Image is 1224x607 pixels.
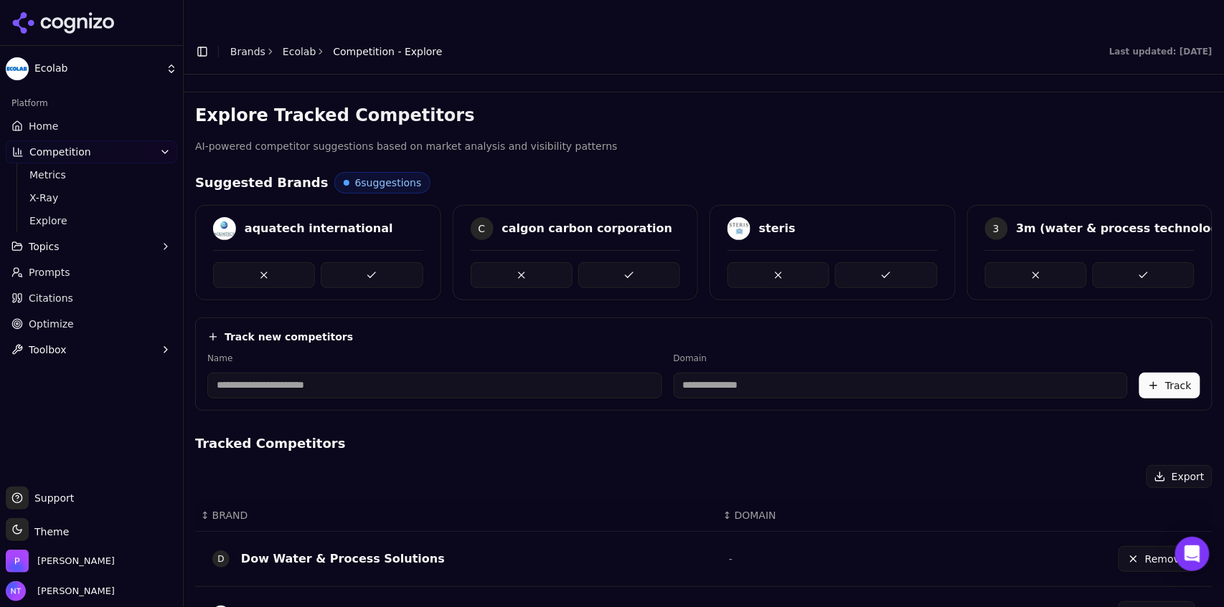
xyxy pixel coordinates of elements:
span: Prompts [29,265,70,279]
button: Track [1139,373,1200,398]
span: Citations [29,291,73,305]
a: Metrics [24,165,160,185]
span: C [471,217,494,240]
div: Platform [6,92,177,115]
div: Open Intercom Messenger [1175,537,1210,571]
span: Perrill [37,555,115,568]
a: X-Ray [24,188,160,208]
span: Support [29,491,74,505]
span: Competition [29,145,91,159]
nav: breadcrumb [230,44,443,59]
span: BRAND [212,508,248,522]
button: Remove [1119,546,1195,572]
span: - [729,553,733,565]
span: Competition - Explore [333,44,442,59]
span: Explore [29,214,154,228]
img: Ecolab [6,57,29,80]
button: Toolbox [6,338,177,361]
a: Ecolab [283,44,316,59]
span: Home [29,119,58,133]
p: AI-powered competitor suggestions based on market analysis and visibility patterns [195,138,1213,155]
a: Prompts [6,261,177,284]
div: Dow Water & Process Solutions [241,550,445,568]
th: DOMAIN [717,500,938,532]
a: Citations [6,287,177,310]
div: aquatech international [245,220,393,237]
span: 3 [985,217,1008,240]
img: aquatech international [213,217,236,240]
h4: Track new competitors [225,330,353,344]
span: DOMAIN [735,508,776,522]
span: [PERSON_NAME] [32,585,115,598]
a: Optimize [6,312,177,335]
button: Export [1147,465,1213,488]
div: ↕DOMAIN [723,508,932,522]
span: Topics [29,239,60,254]
span: 6 suggestions [355,176,422,190]
h4: Suggested Brands [195,173,329,193]
button: Open organization switcher [6,550,115,573]
span: Theme [29,526,69,537]
img: Perrill [6,550,29,573]
button: Topics [6,235,177,258]
div: ↕BRAND [201,508,712,522]
h3: Explore Tracked Competitors [195,104,1213,127]
div: Last updated: [DATE] [1109,46,1213,57]
span: Optimize [29,317,74,331]
span: Metrics [29,168,154,182]
a: Brands [230,46,265,57]
span: D [212,550,230,568]
a: Explore [24,211,160,231]
button: Competition [6,140,177,163]
div: steris [759,220,796,237]
h4: Tracked Competitors [195,434,1213,454]
th: BRAND [195,500,717,532]
a: Home [6,115,177,138]
label: Name [207,353,662,364]
img: Nate Tower [6,581,26,601]
button: Open user button [6,581,115,601]
span: Toolbox [29,343,67,357]
label: Domain [674,353,1129,364]
span: Ecolab [34,62,160,75]
img: steris [728,217,750,240]
div: calgon carbon corporation [502,220,673,237]
span: X-Ray [29,191,154,205]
